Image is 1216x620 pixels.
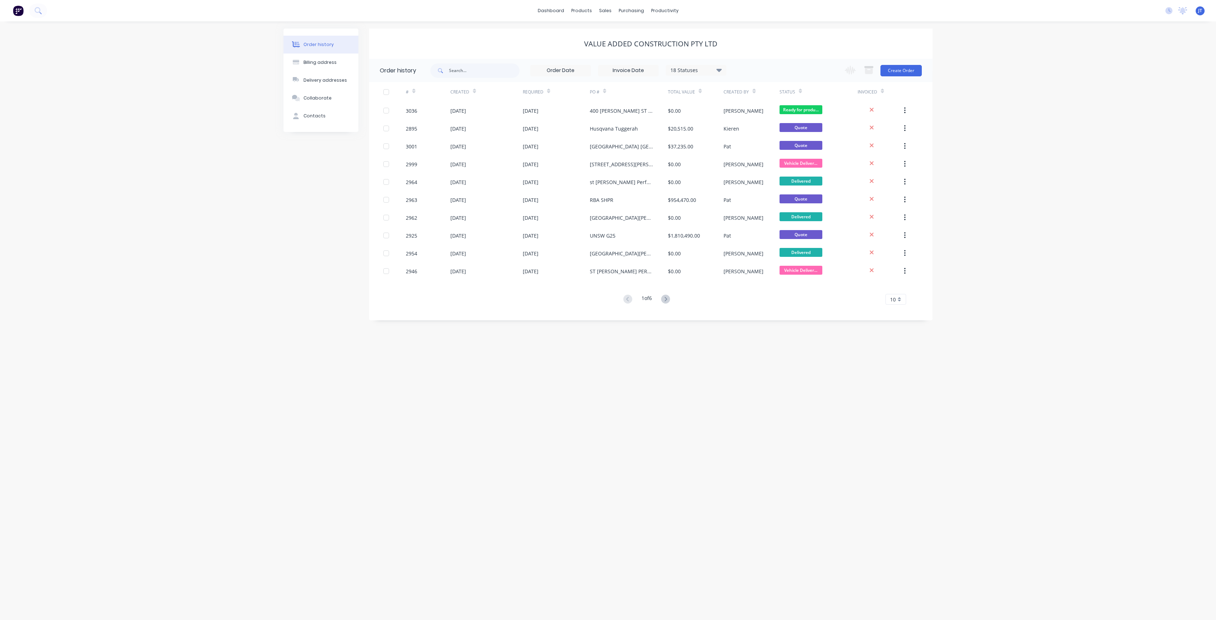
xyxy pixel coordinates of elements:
[1198,7,1202,14] span: JT
[590,107,654,115] div: 400 [PERSON_NAME] ST DWG-VAE-MW-LG101 LEFR-LG.1
[724,214,763,222] div: [PERSON_NAME]
[303,113,326,119] div: Contacts
[450,178,466,186] div: [DATE]
[666,66,726,74] div: 18 Statuses
[523,214,538,222] div: [DATE]
[523,268,538,275] div: [DATE]
[590,89,599,95] div: PO #
[590,143,654,150] div: [GEOGRAPHIC_DATA] [GEOGRAPHIC_DATA][MEDICAL_DATA]
[523,107,538,115] div: [DATE]
[450,196,466,204] div: [DATE]
[406,107,417,115] div: 3036
[406,89,409,95] div: #
[668,178,681,186] div: $0.00
[648,5,682,16] div: productivity
[668,82,724,102] div: Total Value
[303,41,334,48] div: Order history
[668,232,700,239] div: $1,810,490.00
[568,5,596,16] div: products
[534,5,568,16] a: dashboard
[523,232,538,239] div: [DATE]
[780,141,822,150] span: Quote
[590,214,654,222] div: [GEOGRAPHIC_DATA][PERSON_NAME] riser duct
[780,266,822,275] span: Vehicle Deliver...
[724,196,731,204] div: Pat
[450,89,469,95] div: Created
[642,294,652,305] div: 1 of 6
[450,268,466,275] div: [DATE]
[724,143,731,150] div: Pat
[590,178,654,186] div: st [PERSON_NAME] Performance Centre riser duct lvl 1
[590,250,654,257] div: [GEOGRAPHIC_DATA][PERSON_NAME] SITE MEASURES
[380,66,416,75] div: Order history
[406,214,417,222] div: 2962
[668,107,681,115] div: $0.00
[590,125,638,132] div: Husqvana Tuggerah
[450,143,466,150] div: [DATE]
[406,178,417,186] div: 2964
[523,196,538,204] div: [DATE]
[780,82,858,102] div: Status
[450,107,466,115] div: [DATE]
[668,250,681,257] div: $0.00
[523,89,543,95] div: Required
[596,5,615,16] div: sales
[615,5,648,16] div: purchasing
[303,59,337,66] div: Billing address
[590,196,613,204] div: RBA SHPR
[450,250,466,257] div: [DATE]
[780,105,822,114] span: Ready for produ...
[668,161,681,168] div: $0.00
[450,214,466,222] div: [DATE]
[13,5,24,16] img: Factory
[724,89,749,95] div: Created By
[724,268,763,275] div: [PERSON_NAME]
[283,89,358,107] button: Collaborate
[668,214,681,222] div: $0.00
[724,107,763,115] div: [PERSON_NAME]
[523,82,590,102] div: Required
[780,89,795,95] div: Status
[406,196,417,204] div: 2963
[450,125,466,132] div: [DATE]
[406,268,417,275] div: 2946
[523,143,538,150] div: [DATE]
[584,40,717,48] div: Value Added Construction Pty Ltd
[780,248,822,257] span: Delivered
[780,230,822,239] span: Quote
[590,161,654,168] div: [STREET_ADDRESS][PERSON_NAME]
[523,250,538,257] div: [DATE]
[724,125,739,132] div: Kieren
[523,161,538,168] div: [DATE]
[858,89,877,95] div: Invoiced
[303,77,347,83] div: Delivery addresses
[283,107,358,125] button: Contacts
[890,296,896,303] span: 10
[780,123,822,132] span: Quote
[724,82,779,102] div: Created By
[450,82,523,102] div: Created
[283,71,358,89] button: Delivery addresses
[283,36,358,54] button: Order history
[668,89,695,95] div: Total Value
[780,177,822,186] span: Delivered
[523,125,538,132] div: [DATE]
[531,65,591,76] input: Order Date
[590,268,654,275] div: ST [PERSON_NAME] PERFORMANCE CENTRE ROOF DWG-VAE-RF102 RUN E
[780,159,822,168] span: Vehicle Deliver...
[668,143,693,150] div: $37,235.00
[780,194,822,203] span: Quote
[283,54,358,71] button: Billing address
[523,178,538,186] div: [DATE]
[724,250,763,257] div: [PERSON_NAME]
[406,125,417,132] div: 2895
[406,250,417,257] div: 2954
[780,212,822,221] span: Delivered
[724,232,731,239] div: Pat
[590,232,615,239] div: UNSW G25
[450,232,466,239] div: [DATE]
[449,63,520,78] input: Search...
[450,161,466,168] div: [DATE]
[724,161,763,168] div: [PERSON_NAME]
[598,65,658,76] input: Invoice Date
